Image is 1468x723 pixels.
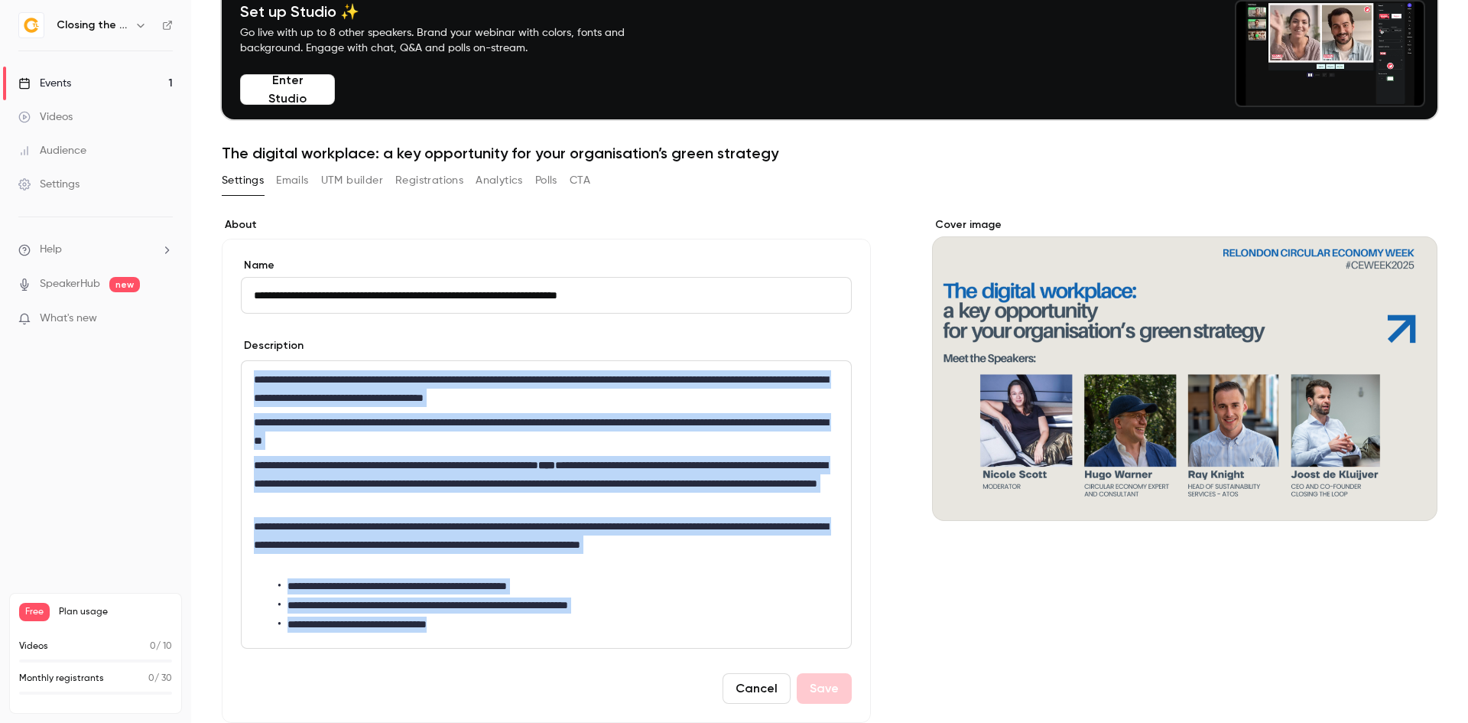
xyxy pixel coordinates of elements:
[40,311,97,327] span: What's new
[222,217,871,233] label: About
[18,242,173,258] li: help-dropdown-opener
[222,144,1437,162] h1: The digital workplace: a key opportunity for your organisation’s green strategy
[276,168,308,193] button: Emails
[241,338,304,353] label: Description
[40,242,62,258] span: Help
[240,74,335,105] button: Enter Studio
[40,276,100,292] a: SpeakerHub
[242,361,851,648] div: editor
[932,217,1437,233] label: Cover image
[570,168,590,193] button: CTA
[19,13,44,37] img: Closing the Loop
[109,277,140,292] span: new
[18,109,73,125] div: Videos
[241,360,852,649] section: description
[395,168,463,193] button: Registrations
[148,672,172,686] p: / 30
[150,640,172,653] p: / 10
[932,217,1437,521] section: Cover image
[321,168,383,193] button: UTM builder
[57,18,128,33] h6: Closing the Loop
[59,606,172,618] span: Plan usage
[222,168,264,193] button: Settings
[18,76,71,91] div: Events
[19,603,50,621] span: Free
[19,672,104,686] p: Monthly registrants
[19,640,48,653] p: Videos
[241,258,852,273] label: Name
[476,168,523,193] button: Analytics
[535,168,557,193] button: Polls
[18,143,86,158] div: Audience
[150,642,156,651] span: 0
[723,673,791,704] button: Cancel
[240,2,661,21] h4: Set up Studio ✨
[148,674,154,683] span: 0
[18,177,80,192] div: Settings
[240,25,661,56] p: Go live with up to 8 other speakers. Brand your webinar with colors, fonts and background. Engage...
